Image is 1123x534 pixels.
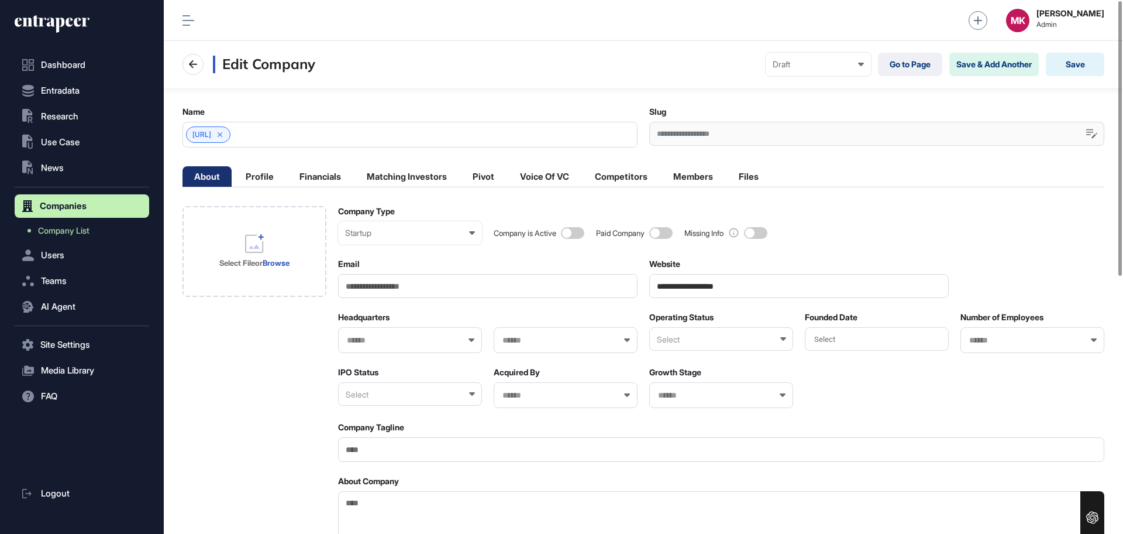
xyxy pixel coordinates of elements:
[20,220,149,241] a: Company List
[41,392,57,401] span: FAQ
[192,131,211,139] span: [URL]
[338,423,404,432] label: Company Tagline
[508,166,581,187] li: Voice Of VC
[41,60,85,70] span: Dashboard
[41,276,67,286] span: Teams
[41,302,75,311] span: AI Agent
[41,112,78,121] span: Research
[15,156,149,180] button: News
[182,206,326,297] div: Company Logo
[960,313,1043,322] label: Number of Employees
[15,131,149,154] button: Use Case
[15,359,149,382] button: Media Library
[41,489,70,498] span: Logout
[15,53,149,77] a: Dashboard
[182,206,326,297] div: Select FileorBrowse
[41,251,64,260] span: Users
[15,194,149,218] button: Companies
[649,107,666,117] label: Slug
[338,207,395,216] label: Company Type
[219,258,255,268] strong: Select File
[182,166,232,187] li: About
[213,56,315,73] h3: Edit Company
[15,295,149,319] button: AI Agent
[805,313,857,322] label: Founded Date
[494,229,556,238] div: Company is Active
[461,166,506,187] li: Pivot
[684,229,724,238] div: Missing Info
[649,313,714,322] label: Operating Status
[662,166,725,187] li: Members
[40,340,90,350] span: Site Settings
[234,166,285,187] li: Profile
[15,244,149,267] button: Users
[649,327,793,351] div: Select
[649,368,701,377] label: Growth Stage
[15,105,149,128] button: Research
[345,228,475,238] div: Startup
[494,368,540,377] label: Acquired By
[41,138,80,147] span: Use Case
[649,259,680,269] label: Website
[41,366,94,375] span: Media Library
[182,107,205,117] label: Name
[773,60,864,69] div: Draft
[263,258,290,268] a: Browse
[338,477,399,486] label: About Company
[1036,20,1104,29] span: Admin
[338,259,360,269] label: Email
[727,166,770,187] li: Files
[40,201,87,211] span: Companies
[814,335,835,344] span: Select
[878,53,942,76] a: Go to Page
[338,368,378,377] label: IPO Status
[15,482,149,505] a: Logout
[15,385,149,408] button: FAQ
[15,79,149,102] button: Entradata
[583,166,659,187] li: Competitors
[15,269,149,293] button: Teams
[41,86,80,95] span: Entradata
[219,258,290,268] div: or
[338,382,482,406] div: Select
[338,313,390,322] label: Headquarters
[41,163,64,173] span: News
[288,166,353,187] li: Financials
[15,333,149,357] button: Site Settings
[1006,9,1029,32] button: MK
[949,53,1039,76] button: Save & Add Another
[1046,53,1104,76] button: Save
[596,229,645,238] div: Paid Company
[38,226,89,235] span: Company List
[355,166,459,187] li: Matching Investors
[1036,9,1104,18] strong: [PERSON_NAME]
